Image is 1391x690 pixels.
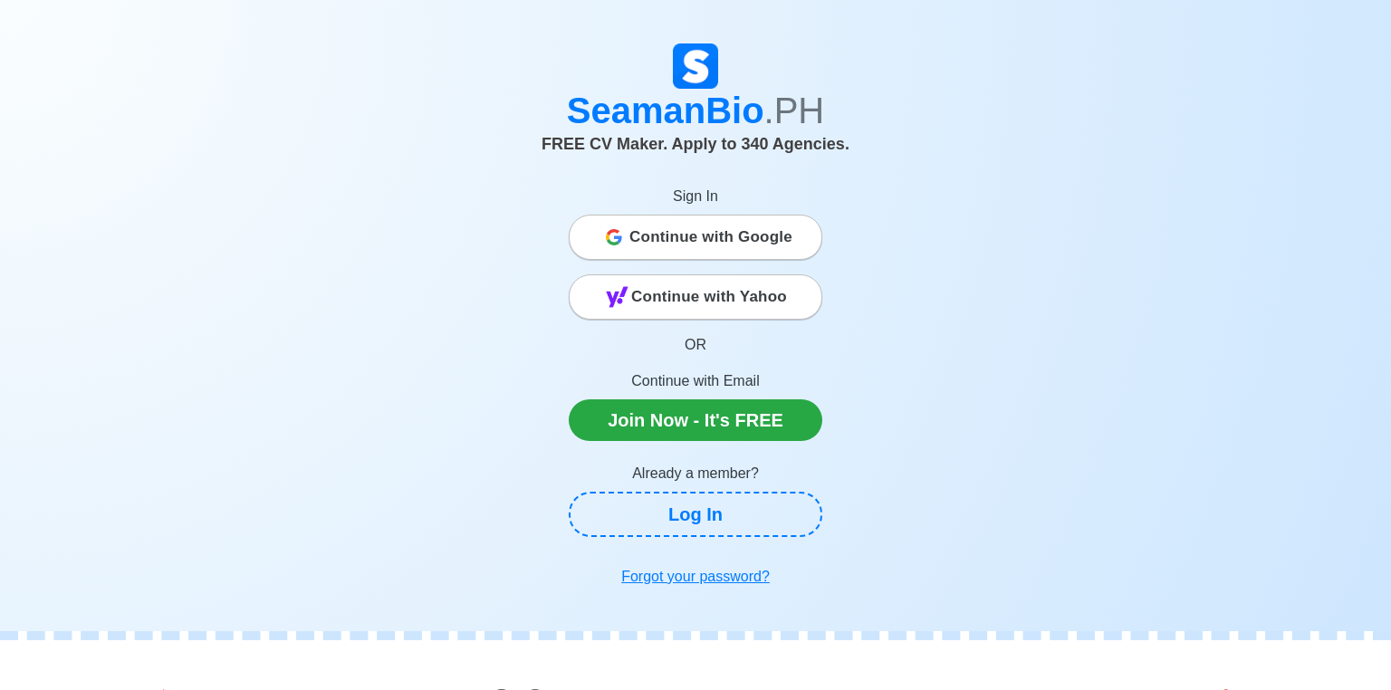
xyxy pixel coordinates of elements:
[631,279,787,315] span: Continue with Yahoo
[569,274,822,320] button: Continue with Yahoo
[629,219,792,255] span: Continue with Google
[569,370,822,392] p: Continue with Email
[569,492,822,537] a: Log In
[764,91,825,130] span: .PH
[569,559,822,595] a: Forgot your password?
[569,399,822,441] a: Join Now - It's FREE
[569,215,822,260] button: Continue with Google
[569,186,822,207] p: Sign In
[673,43,718,89] img: Logo
[542,135,849,153] span: FREE CV Maker. Apply to 340 Agencies.
[621,569,770,584] u: Forgot your password?
[569,463,822,484] p: Already a member?
[193,89,1198,132] h1: SeamanBio
[569,334,822,356] p: OR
